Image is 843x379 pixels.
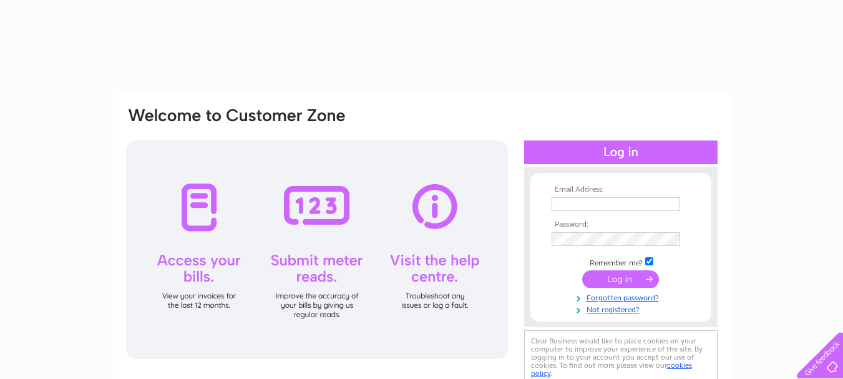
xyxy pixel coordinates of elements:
[552,303,693,315] a: Not registered?
[548,220,693,229] th: Password:
[548,185,693,194] th: Email Address:
[548,255,693,268] td: Remember me?
[531,361,692,378] a: cookies policy
[552,291,693,303] a: Forgotten password?
[582,270,659,288] input: Submit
